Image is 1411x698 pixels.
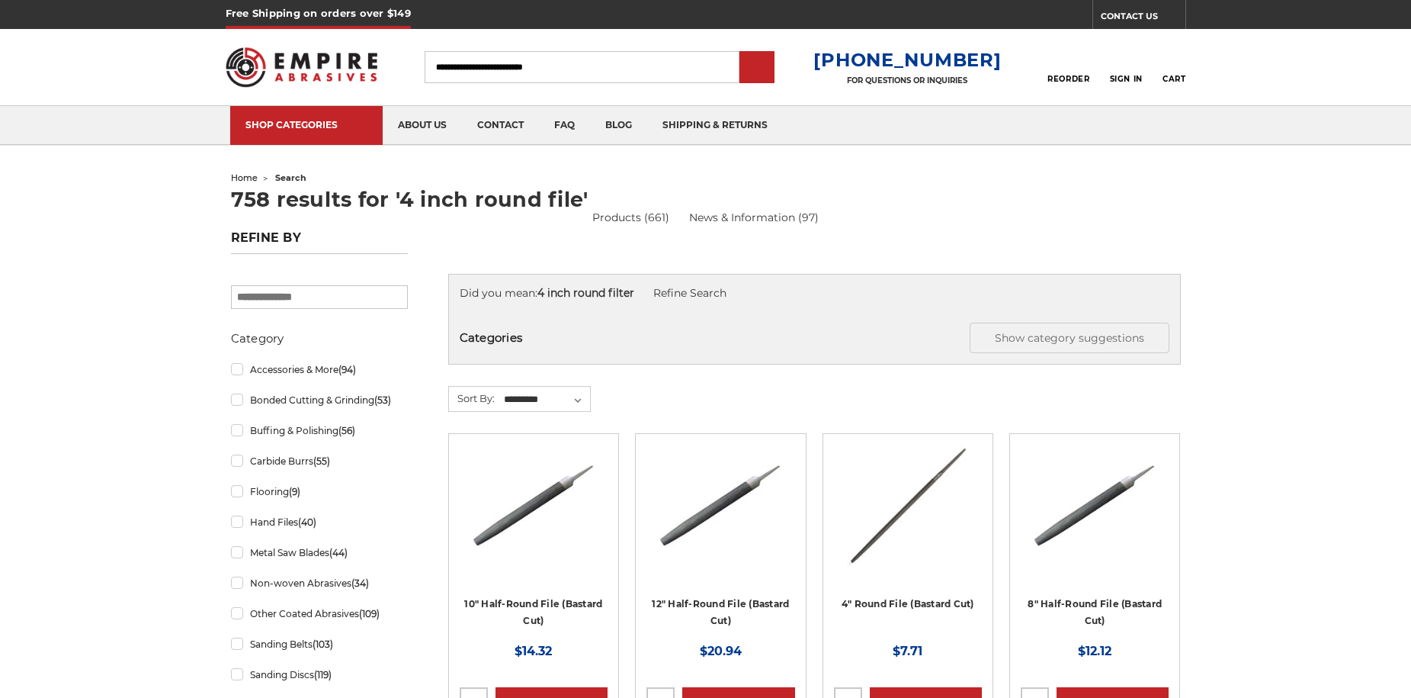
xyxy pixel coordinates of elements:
[231,478,408,505] a: Flooring(9)
[537,286,634,300] strong: 4 inch round filter
[473,445,595,567] img: 10" Half round bastard file
[226,37,378,97] img: Empire Abrasives
[245,119,367,130] div: SHOP CATEGORIES
[653,286,726,300] a: Refine Search
[231,600,408,627] a: Other Coated Abrasives(109)
[515,644,552,658] span: $14.32
[1034,445,1156,567] img: 8" Half round bastard file
[231,387,408,413] a: Bonded Cutting & Grinding(53)
[231,631,408,658] a: Sanding Belts(103)
[289,486,300,497] span: (9)
[742,53,772,83] input: Submit
[846,445,970,567] img: 4 Inch Round File Bastard Cut, Double Cut
[298,516,316,528] span: (40)
[460,323,1169,353] h5: Categories
[462,106,539,145] a: contact
[231,330,408,348] h5: Category
[231,509,408,536] a: Hand Files(40)
[647,106,783,145] a: shipping & returns
[834,445,982,593] a: 4 Inch Round File Bastard Cut, Double Cut
[464,598,602,627] a: 10" Half-Round File (Bastard Cut)
[539,106,590,145] a: faq
[646,445,794,593] a: 12" Half round bastard file
[700,644,742,658] span: $20.94
[231,570,408,597] a: Non-woven Abrasives(34)
[313,638,333,650] span: (103)
[1110,74,1143,84] span: Sign In
[338,425,355,436] span: (56)
[338,364,356,375] span: (94)
[231,417,408,444] a: Buffing & Polishing(56)
[460,445,608,593] a: 10" Half round bastard file
[231,539,408,566] a: Metal Saw Blades(44)
[351,577,369,589] span: (34)
[1047,74,1089,84] span: Reorder
[231,172,258,183] a: home
[275,172,306,183] span: search
[659,445,781,567] img: 12" Half round bastard file
[313,455,330,467] span: (55)
[592,210,669,226] a: Products (661)
[231,661,408,688] a: Sanding Discs(119)
[1021,445,1169,593] a: 8" Half round bastard file
[231,189,1181,210] h1: 758 results for '4 inch round file'
[813,49,1001,71] a: [PHONE_NUMBER]
[689,210,819,226] a: News & Information (97)
[893,644,922,658] span: $7.71
[449,387,495,410] label: Sort By:
[359,608,380,619] span: (109)
[374,394,391,406] span: (53)
[1162,74,1185,84] span: Cart
[231,448,408,474] a: Carbide Burrs(55)
[383,106,462,145] a: about us
[329,547,348,558] span: (44)
[231,356,408,383] a: Accessories & More(94)
[970,323,1169,353] button: Show category suggestions
[460,285,1169,301] div: Did you mean:
[314,669,332,680] span: (119)
[1101,8,1185,29] a: CONTACT US
[502,388,590,411] select: Sort By:
[652,598,789,627] a: 12" Half-Round File (Bastard Cut)
[1078,644,1111,658] span: $12.12
[231,230,408,254] h5: Refine by
[590,106,647,145] a: blog
[1028,598,1162,627] a: 8" Half-Round File (Bastard Cut)
[1047,50,1089,83] a: Reorder
[842,598,974,610] a: 4" Round File (Bastard Cut)
[813,76,1001,85] p: FOR QUESTIONS OR INQUIRIES
[1162,50,1185,84] a: Cart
